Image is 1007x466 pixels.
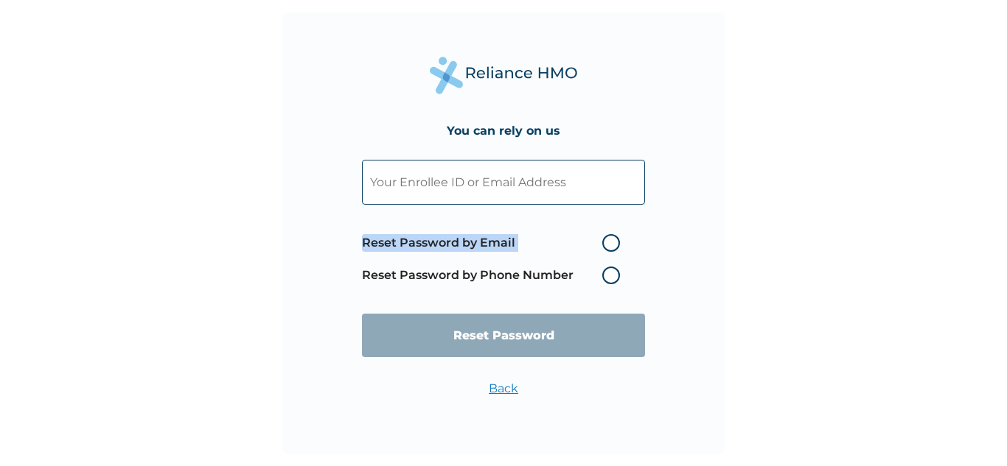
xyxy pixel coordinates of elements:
[489,381,518,395] a: Back
[362,266,627,284] label: Reset Password by Phone Number
[430,57,577,94] img: Reliance Health's Logo
[362,314,645,357] input: Reset Password
[362,160,645,205] input: Your Enrollee ID or Email Address
[447,124,560,138] h4: You can rely on us
[362,227,627,292] span: Password reset method
[362,234,627,252] label: Reset Password by Email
